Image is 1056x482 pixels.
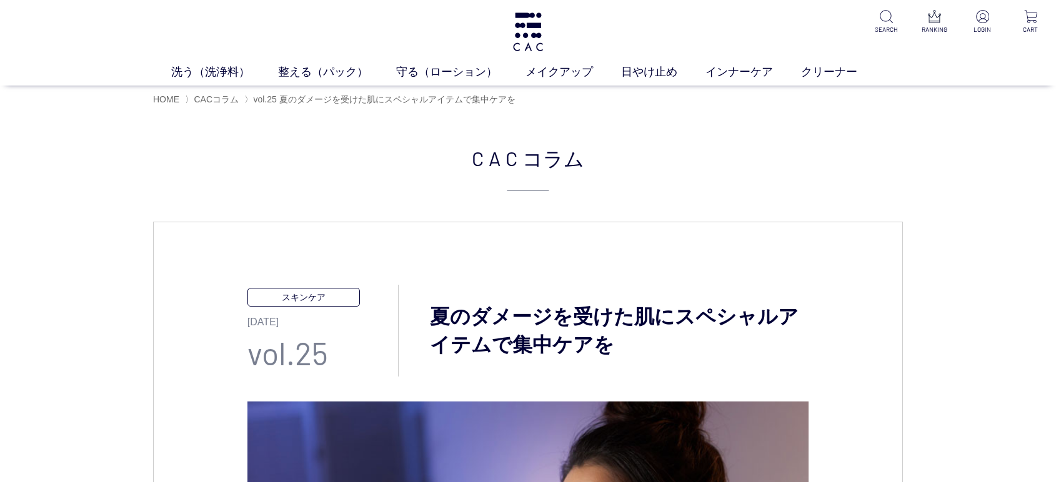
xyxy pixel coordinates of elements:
a: CACコラム [194,94,239,104]
a: メイクアップ [526,64,621,81]
p: [DATE] [247,307,399,330]
a: SEARCH [871,10,902,34]
img: logo [511,12,545,51]
p: スキンケア [247,288,360,306]
li: 〉 [185,94,242,106]
p: RANKING [919,25,950,34]
a: 整える（パック） [278,64,396,81]
a: LOGIN [967,10,998,34]
a: 守る（ローション） [396,64,526,81]
a: 洗う（洗浄料） [171,64,278,81]
p: CART [1015,25,1046,34]
a: 日やけ止め [621,64,705,81]
p: vol.25 [247,330,399,376]
h2: CAC [153,143,903,191]
li: 〉 [244,94,518,106]
a: クリーナー [801,64,885,81]
a: インナーケア [705,64,801,81]
a: HOME [153,94,179,104]
span: コラム [522,143,584,173]
a: CART [1015,10,1046,34]
p: LOGIN [967,25,998,34]
a: RANKING [919,10,950,34]
p: SEARCH [871,25,902,34]
span: vol.25 夏のダメージを受けた肌にスペシャルアイテムで集中ケアを [253,94,515,104]
h3: 夏のダメージを受けた肌にスペシャルアイテムで集中ケアを [399,303,809,359]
